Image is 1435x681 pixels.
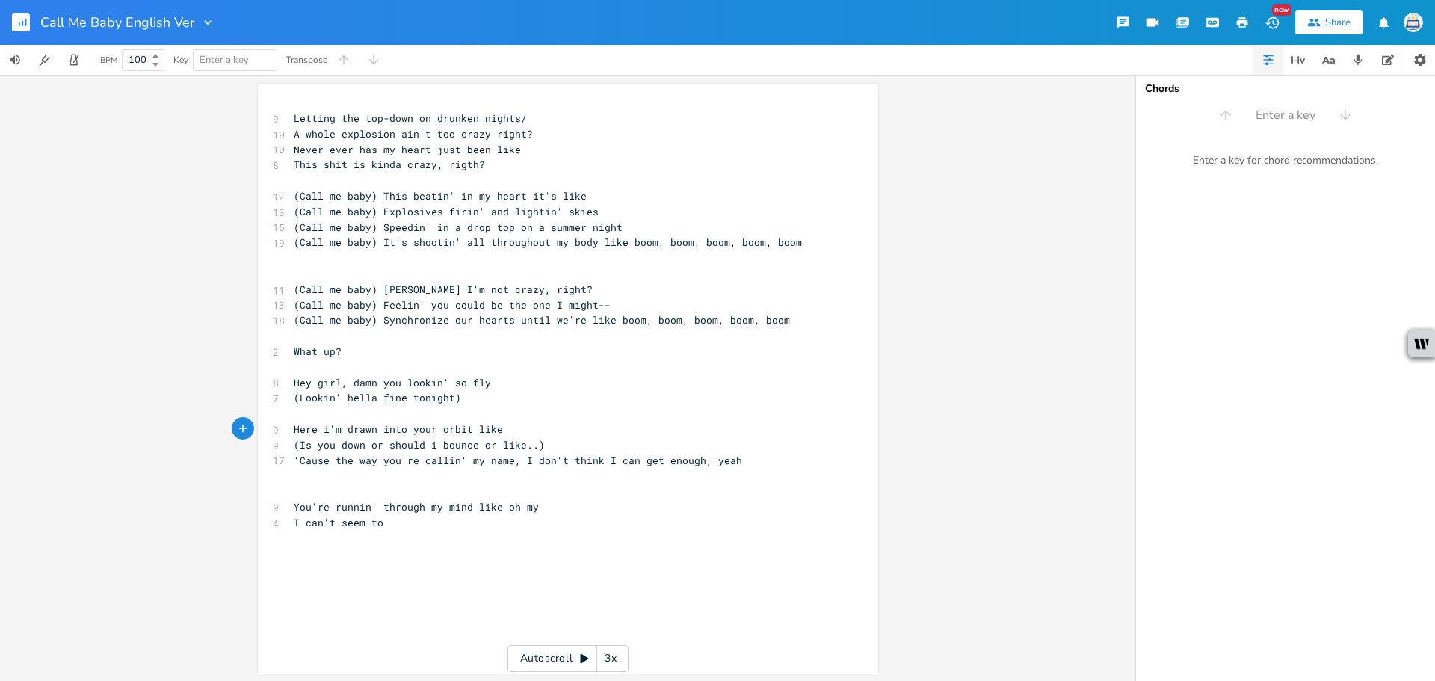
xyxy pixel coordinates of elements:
span: Never ever has my heart just been like [294,143,521,156]
span: You're runnin' through my mind like oh my [294,500,539,514]
span: Enter a key [1256,107,1315,124]
span: (Call me baby) Speedin' in a drop top on a summer night [294,221,623,234]
span: I can't seem to [294,516,383,529]
span: Call Me Baby English Ver [40,16,194,29]
span: Enter a key [200,53,249,67]
div: Enter a key for chord recommendations. [1136,145,1435,176]
span: Letting the top-down on drunken nights/ [294,111,527,125]
span: What up? [294,345,342,358]
span: This shit is kinda crazy, rigth? [294,158,485,171]
span: (Call me baby) This beatin' in my heart it's like [294,189,587,203]
span: (Call me baby) Synchronize our hearts until we're like boom, boom, boom, boom, boom [294,313,790,327]
span: (Call me baby) [PERSON_NAME] I'm not crazy, right? [294,283,593,296]
span: A whole explosion ain't too crazy right? [294,127,533,141]
div: Share [1325,16,1351,29]
div: BPM [100,56,117,64]
div: 3x [597,645,624,672]
div: Autoscroll [507,645,629,672]
span: (Call me baby) Feelin' you could be the one I might-- [294,298,611,312]
div: Transpose [286,55,327,64]
img: Sign In [1404,13,1423,32]
span: (Is you down or should i bounce or like..) [294,438,545,452]
span: (Call me baby) It's shootin' all throughout my body like boom, boom, boom, boom, boom [294,235,802,249]
div: Chords [1145,84,1426,94]
span: (Call me baby) Explosives firin' and lightin' skies [294,205,599,218]
button: New [1257,9,1287,36]
span: (Lookin' hella fine tonight) [294,391,461,404]
span: Hey girl, damn you lookin' so fly [294,376,491,389]
button: Share [1295,10,1363,34]
div: New [1272,4,1291,16]
span: 'Cause the way you're callin' my name, I don't think I can get enough, yeah [294,454,742,467]
span: Here i'm drawn into your orbit like [294,422,503,436]
div: Key [173,55,188,64]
